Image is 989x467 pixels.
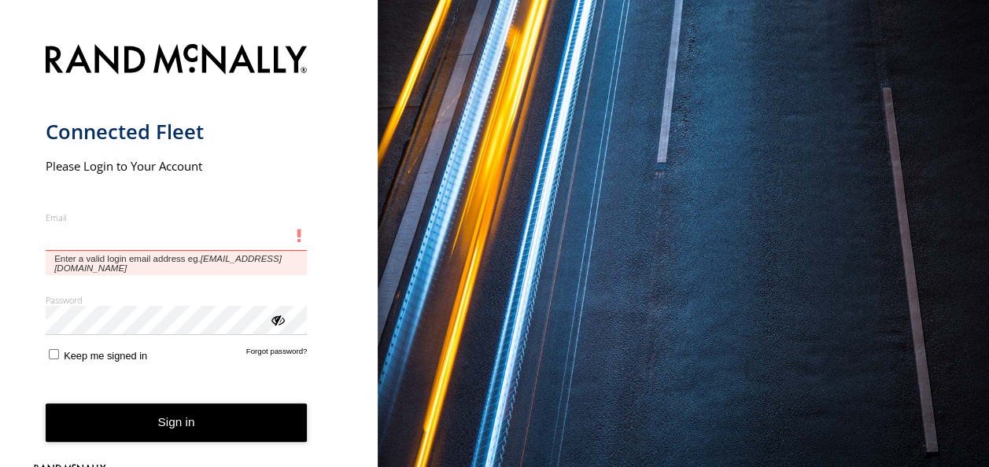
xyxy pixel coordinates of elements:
[46,41,308,81] img: Rand McNally
[46,158,308,174] h2: Please Login to Your Account
[46,211,308,223] label: Email
[46,251,308,275] span: Enter a valid login email address eg.
[46,119,308,145] h1: Connected Fleet
[46,403,308,442] button: Sign in
[246,347,308,362] a: Forgot password?
[54,254,282,273] em: [EMAIL_ADDRESS][DOMAIN_NAME]
[46,294,308,306] label: Password
[269,311,285,327] div: ViewPassword
[46,35,333,467] form: main
[49,349,59,359] input: Keep me signed in
[64,350,147,362] span: Keep me signed in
